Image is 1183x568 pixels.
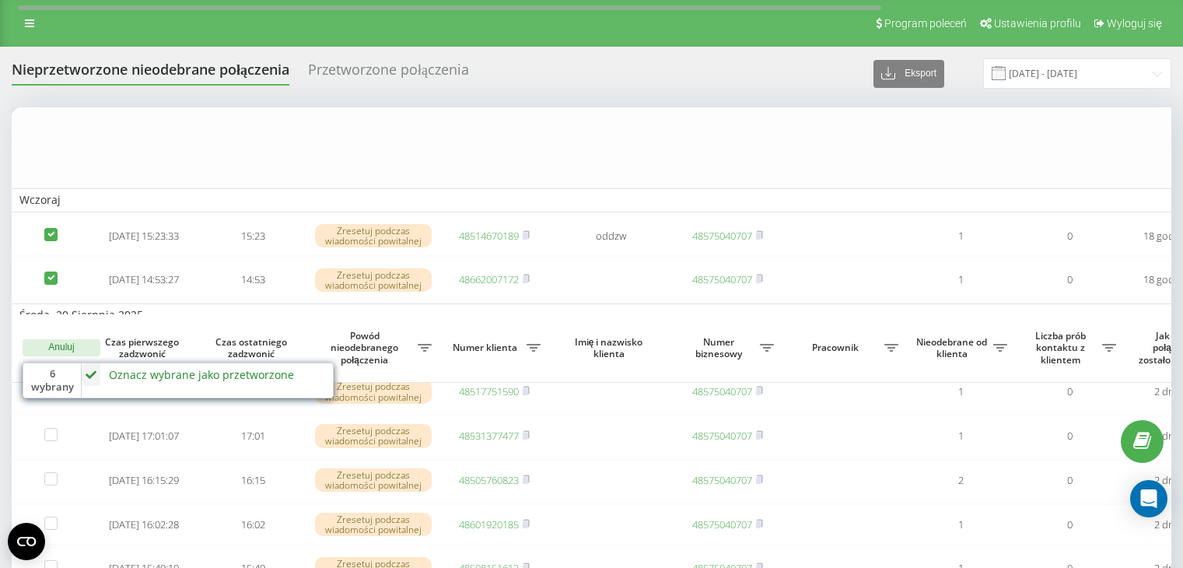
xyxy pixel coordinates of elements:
td: 0 [1015,216,1124,257]
span: Liczba prób kontaktu z klientem [1023,330,1102,366]
td: 2 [906,460,1015,501]
span: Numer biznesowy [681,336,760,360]
td: 15:23 [198,216,307,257]
td: 1 [906,259,1015,300]
td: 0 [1015,504,1124,545]
button: Anuluj [23,339,100,356]
div: Open Intercom Messenger [1130,480,1167,517]
span: Czas pierwszego zadzwonić [102,336,186,360]
a: 48575040707 [692,229,752,243]
button: Eksport [873,60,944,88]
td: 1 [906,415,1015,457]
td: 0 [1015,259,1124,300]
div: Oznacz wybrane jako przetworzone [109,367,294,382]
div: Zresetuj podczas wiadomości powitalnej [315,380,432,403]
td: 16:15 [198,460,307,501]
span: Program poleceń [884,17,967,30]
a: 48505760823 [459,473,519,487]
span: Pracownik [789,342,884,354]
a: 48514670189 [459,229,519,243]
td: 17:01 [198,415,307,457]
span: Powód nieodebranego połączenia [315,330,418,366]
span: Numer klienta [447,342,527,354]
td: 1 [906,504,1015,545]
a: 48575040707 [692,429,752,443]
div: Zresetuj podczas wiadomości powitalnej [315,513,432,536]
td: 16:02 [198,504,307,545]
td: 0 [1015,460,1124,501]
button: Open CMP widget [8,523,45,560]
td: oddzw [548,216,673,257]
div: 6 wybrany [23,363,82,398]
td: [DATE] 16:02:28 [89,504,198,545]
span: Wyloguj się [1107,17,1162,30]
td: [DATE] 16:15:29 [89,460,198,501]
div: Przetworzone połączenia [308,61,469,86]
td: [DATE] 14:53:27 [89,259,198,300]
a: 48575040707 [692,473,752,487]
a: 48575040707 [692,384,752,398]
span: Nieodebrane od klienta [914,336,993,360]
td: 14:53 [198,259,307,300]
td: 0 [1015,415,1124,457]
div: Zresetuj podczas wiadomości powitalnej [315,424,432,447]
td: 1 [906,216,1015,257]
td: 1 [906,371,1015,412]
a: 48601920185 [459,517,519,531]
div: Nieprzetworzone nieodebrane połączenia [12,61,289,86]
div: Zresetuj podczas wiadomości powitalnej [315,268,432,292]
td: 0 [1015,371,1124,412]
div: Zresetuj podczas wiadomości powitalnej [315,224,432,247]
div: Zresetuj podczas wiadomości powitalnej [315,468,432,492]
a: 48662007172 [459,272,519,286]
span: Czas ostatniego zadzwonić [211,336,295,360]
td: [DATE] 17:01:07 [89,415,198,457]
span: Ustawienia profilu [994,17,1081,30]
span: Imię i nazwisko klienta [562,336,660,360]
td: [DATE] 15:23:33 [89,216,198,257]
a: 48575040707 [692,272,752,286]
a: 48575040707 [692,517,752,531]
a: 48531377477 [459,429,519,443]
a: 48517751590 [459,384,519,398]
